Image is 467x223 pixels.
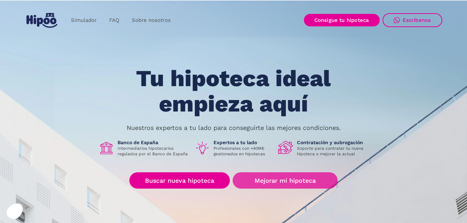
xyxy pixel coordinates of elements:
a: Simulador [65,14,103,27]
p: Profesionales con +40M€ gestionados en hipotecas [214,146,273,157]
h1: Banco de España [118,139,189,146]
a: Mejorar mi hipoteca [233,172,337,189]
a: Sobre nosotros [126,14,177,27]
h1: Expertos a tu lado [214,139,273,146]
a: FAQ [103,14,126,27]
a: Escríbenos [383,13,442,27]
a: Consigue tu hipoteca [304,14,380,26]
a: Buscar nueva hipoteca [129,172,230,189]
h1: Contratación y subrogación [297,139,369,146]
p: Intermediarios hipotecarios regulados por el Banco de España [118,146,189,157]
p: Soporte para contratar tu nueva hipoteca o mejorar la actual [297,146,369,157]
a: home [25,10,59,31]
h1: Tu hipoteca ideal empieza aquí [102,66,365,116]
p: Nuestros expertos a tu lado para conseguirte las mejores condiciones. [127,125,341,131]
div: Escríbenos [403,17,431,23]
